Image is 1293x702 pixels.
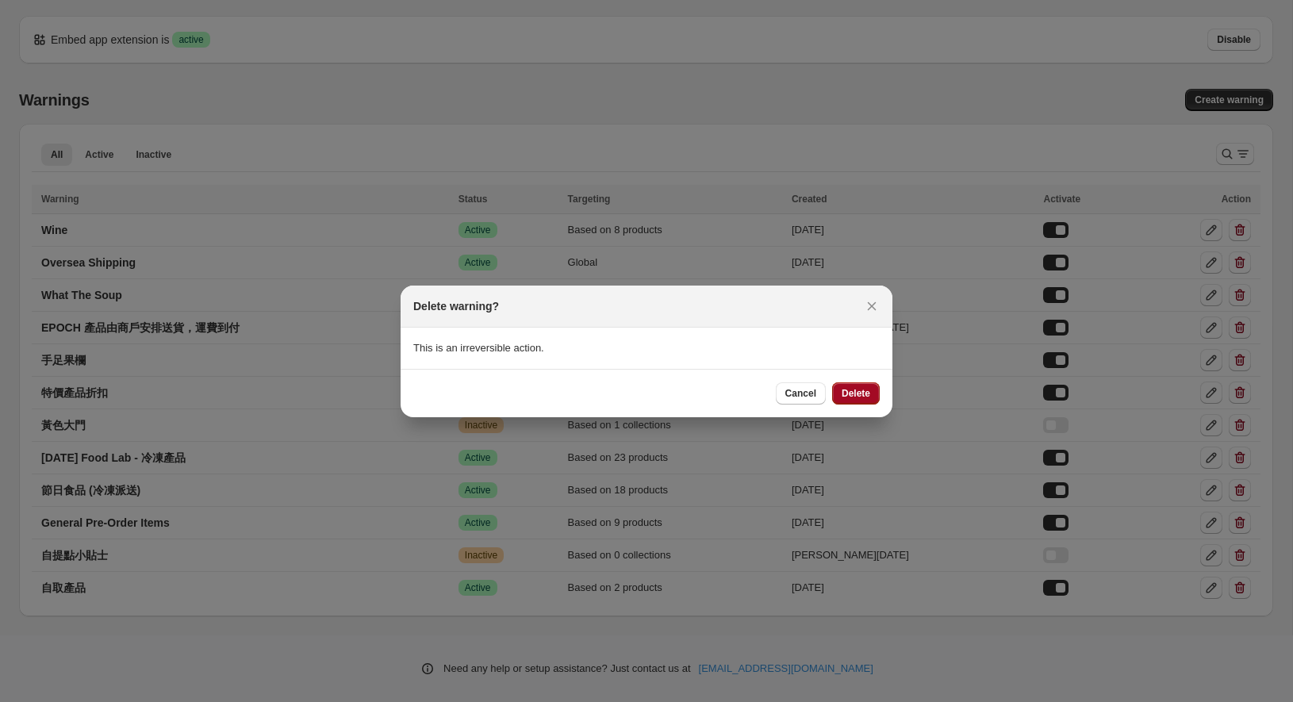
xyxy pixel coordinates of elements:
[785,387,816,400] span: Cancel
[413,340,880,356] p: This is an irreversible action.
[842,387,870,400] span: Delete
[413,298,499,314] h2: Delete warning?
[776,382,826,405] button: Cancel
[861,295,883,317] button: Close
[832,382,880,405] button: Delete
